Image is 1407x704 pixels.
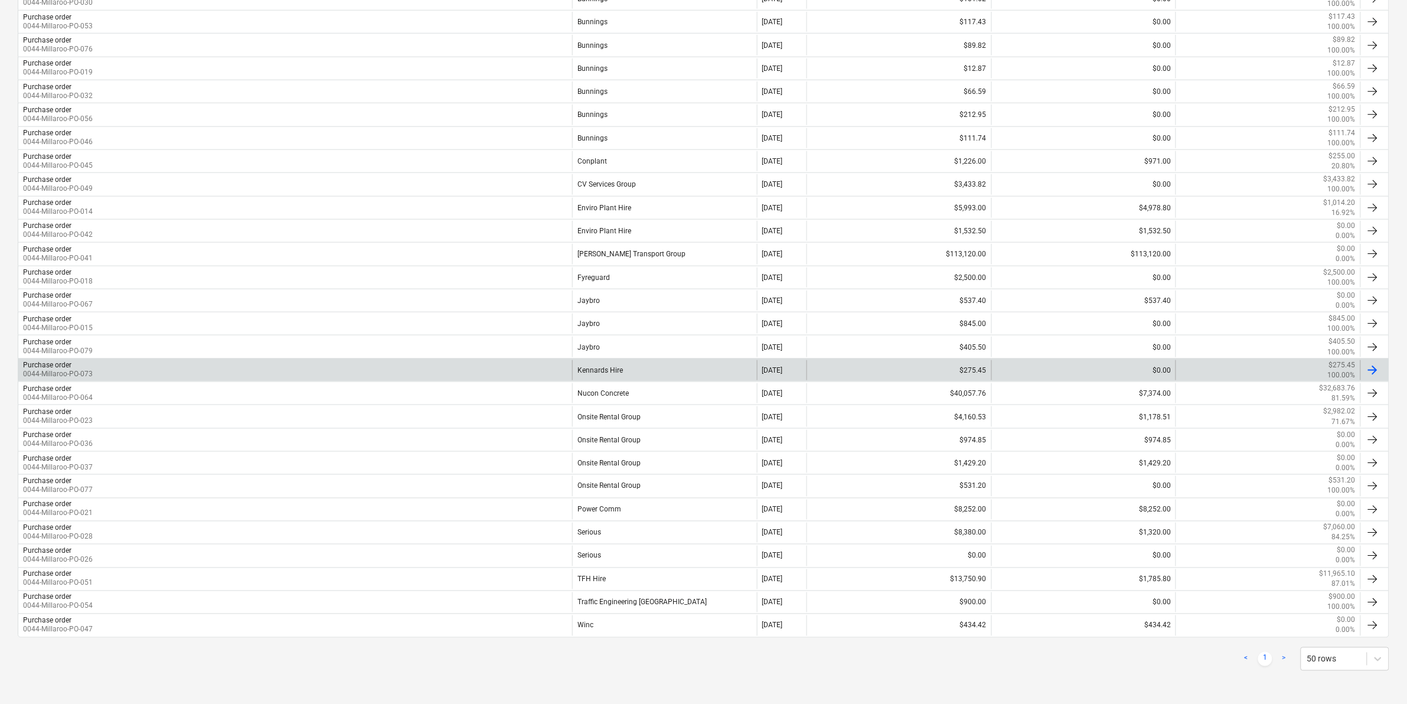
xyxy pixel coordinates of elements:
[23,500,71,509] div: Purchase order
[1328,22,1356,32] p: 100.00%
[991,291,1176,311] div: $537.40
[1329,12,1356,22] p: $117.43
[807,453,991,473] div: $1,429.20
[572,592,757,612] div: Traffic Engineering [GEOGRAPHIC_DATA]
[1328,92,1356,102] p: 100.00%
[807,82,991,102] div: $66.59
[572,500,757,520] div: Power Comm
[762,598,783,607] div: [DATE]
[572,615,757,635] div: Winc
[572,360,757,380] div: Kennards Hire
[23,21,93,31] p: 0044-Millaroo-PO-053
[572,198,757,218] div: Enviro Plant Hire
[1337,615,1356,625] p: $0.00
[1333,58,1356,69] p: $12.87
[1329,592,1356,602] p: $900.00
[991,105,1176,125] div: $0.00
[23,230,93,240] p: 0044-Millaroo-PO-042
[1337,453,1356,463] p: $0.00
[807,430,991,450] div: $974.85
[1329,360,1356,370] p: $275.45
[1320,383,1356,393] p: $32,683.76
[1328,115,1356,125] p: 100.00%
[23,106,71,114] div: Purchase order
[762,506,783,514] div: [DATE]
[23,36,71,44] div: Purchase order
[762,343,783,351] div: [DATE]
[762,157,783,165] div: [DATE]
[1324,198,1356,208] p: $1,014.20
[807,615,991,635] div: $434.42
[1332,579,1356,589] p: 87.01%
[807,314,991,334] div: $845.00
[1329,476,1356,486] p: $531.20
[807,105,991,125] div: $212.95
[1337,430,1356,440] p: $0.00
[572,268,757,288] div: Fyreguard
[807,58,991,79] div: $12.87
[991,430,1176,450] div: $974.85
[23,578,93,588] p: 0044-Millaroo-PO-051
[1336,556,1356,566] p: 0.00%
[991,360,1176,380] div: $0.00
[572,383,757,403] div: Nucon Concrete
[1337,221,1356,231] p: $0.00
[762,110,783,119] div: [DATE]
[762,180,783,188] div: [DATE]
[572,546,757,566] div: Serious
[23,268,71,276] div: Purchase order
[572,314,757,334] div: Jaybro
[23,114,93,124] p: 0044-Millaroo-PO-056
[991,546,1176,566] div: $0.00
[1328,184,1356,194] p: 100.00%
[1328,278,1356,288] p: 100.00%
[807,291,991,311] div: $537.40
[1336,463,1356,473] p: 0.00%
[572,128,757,148] div: Bunnings
[991,383,1176,403] div: $7,374.00
[1277,652,1291,666] a: Next page
[991,35,1176,55] div: $0.00
[762,204,783,212] div: [DATE]
[1336,231,1356,241] p: 0.00%
[572,430,757,450] div: Onsite Rental Group
[807,592,991,612] div: $900.00
[1336,510,1356,520] p: 0.00%
[23,547,71,555] div: Purchase order
[1324,268,1356,278] p: $2,500.00
[1336,254,1356,264] p: 0.00%
[807,128,991,148] div: $111.74
[572,105,757,125] div: Bunnings
[1320,569,1356,579] p: $11,965.10
[807,35,991,55] div: $89.82
[1239,652,1253,666] a: Previous page
[1336,625,1356,635] p: 0.00%
[23,462,93,472] p: 0044-Millaroo-PO-037
[991,592,1176,612] div: $0.00
[991,151,1176,171] div: $971.00
[572,453,757,473] div: Onsite Rental Group
[23,485,93,496] p: 0044-Millaroo-PO-077
[572,35,757,55] div: Bunnings
[807,151,991,171] div: $1,226.00
[762,134,783,142] div: [DATE]
[23,221,71,230] div: Purchase order
[23,346,93,356] p: 0044-Millaroo-PO-079
[1324,523,1356,533] p: $7,060.00
[1332,533,1356,543] p: 84.25%
[572,221,757,241] div: Enviro Plant Hire
[807,268,991,288] div: $2,500.00
[1328,602,1356,612] p: 100.00%
[572,12,757,32] div: Bunnings
[762,64,783,73] div: [DATE]
[23,625,93,635] p: 0044-Millaroo-PO-047
[762,621,783,630] div: [DATE]
[807,337,991,357] div: $405.50
[807,221,991,241] div: $1,532.50
[762,366,783,374] div: [DATE]
[23,245,71,253] div: Purchase order
[1324,174,1356,184] p: $3,433.82
[23,416,93,426] p: 0044-Millaroo-PO-023
[762,41,783,50] div: [DATE]
[807,383,991,403] div: $40,057.76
